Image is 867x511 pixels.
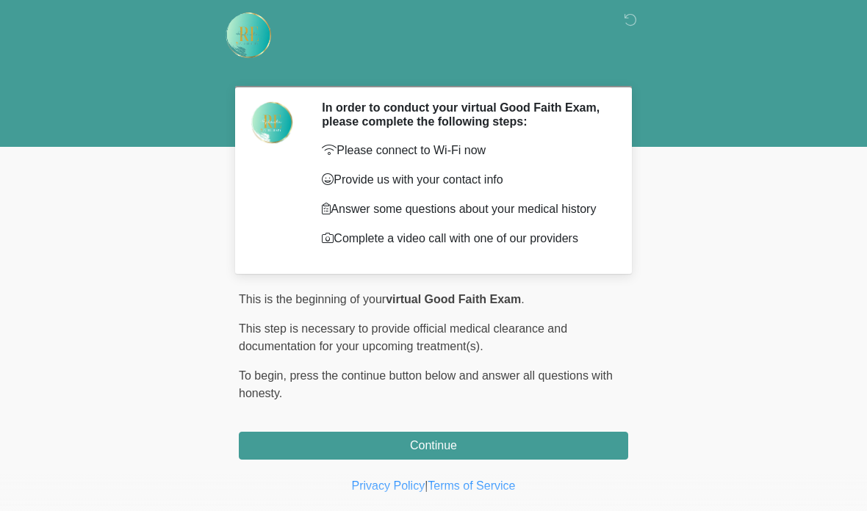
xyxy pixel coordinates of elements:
[428,479,515,492] a: Terms of Service
[386,293,521,305] strong: virtual Good Faith Exam
[224,11,273,59] img: Rehydrate Aesthetics & Wellness Logo
[322,171,606,189] p: Provide us with your contact info
[322,230,606,247] p: Complete a video call with one of our providers
[250,101,294,145] img: Agent Avatar
[322,142,606,159] p: Please connect to Wi-Fi now
[239,369,289,382] span: To begin,
[239,293,386,305] span: This is the beginning of your
[352,479,425,492] a: Privacy Policy
[239,432,628,460] button: Continue
[425,479,428,492] a: |
[521,293,524,305] span: .
[322,101,606,128] h2: In order to conduct your virtual Good Faith Exam, please complete the following steps:
[239,322,567,352] span: This step is necessary to provide official medical clearance and documentation for your upcoming ...
[322,200,606,218] p: Answer some questions about your medical history
[239,369,613,399] span: press the continue button below and answer all questions with honesty.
